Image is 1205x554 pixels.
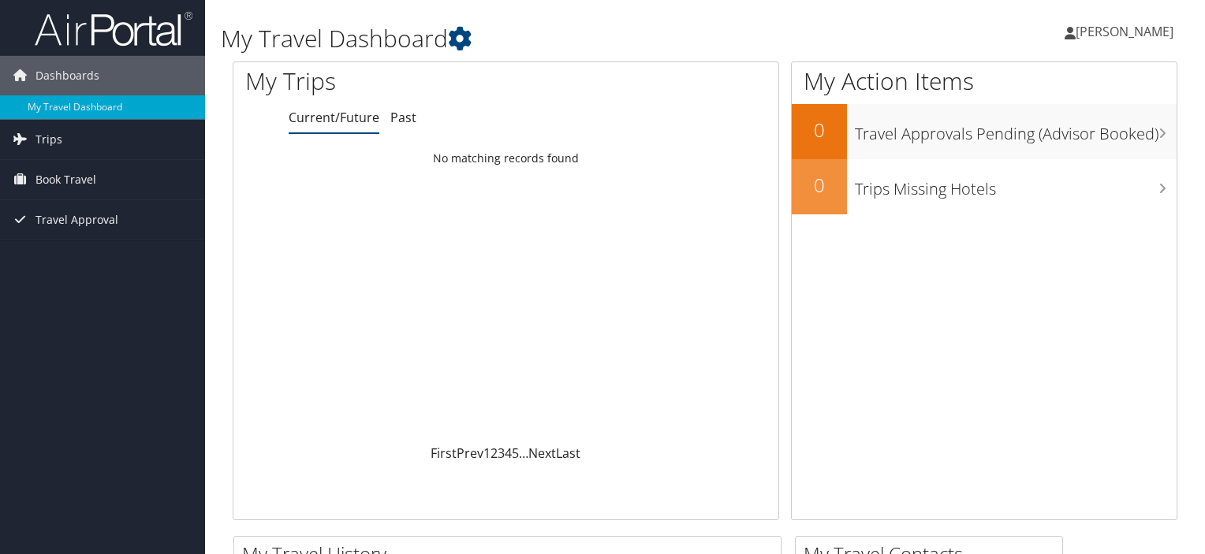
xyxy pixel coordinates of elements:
h3: Trips Missing Hotels [855,170,1177,200]
h1: My Travel Dashboard [221,22,867,55]
a: 3 [498,444,505,462]
a: 2 [491,444,498,462]
span: … [519,444,528,462]
a: Current/Future [289,109,379,126]
span: Dashboards [35,56,99,95]
a: First [431,444,457,462]
a: 0Travel Approvals Pending (Advisor Booked) [792,104,1177,159]
h1: My Action Items [792,65,1177,98]
img: airportal-logo.png [35,10,192,47]
a: Last [556,444,580,462]
a: 1 [483,444,491,462]
h2: 0 [792,117,847,143]
a: Prev [457,444,483,462]
a: Past [390,109,416,126]
a: 0Trips Missing Hotels [792,159,1177,214]
h1: My Trips [245,65,539,98]
a: [PERSON_NAME] [1065,8,1189,55]
span: Book Travel [35,160,96,199]
span: [PERSON_NAME] [1076,23,1173,40]
h2: 0 [792,172,847,199]
a: 5 [512,444,519,462]
td: No matching records found [233,144,778,173]
span: Trips [35,120,62,159]
span: Travel Approval [35,200,118,240]
a: 4 [505,444,512,462]
h3: Travel Approvals Pending (Advisor Booked) [855,115,1177,145]
a: Next [528,444,556,462]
